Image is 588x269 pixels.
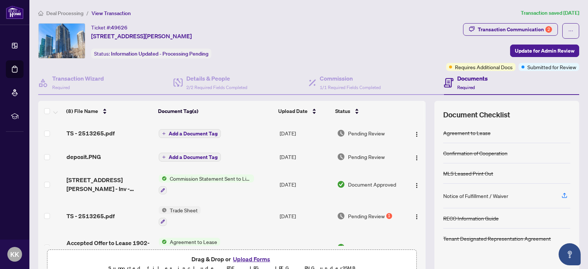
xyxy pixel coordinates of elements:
th: Document Tag(s) [155,101,275,121]
span: View Transaction [92,10,131,17]
img: Document Status [337,212,345,220]
span: Upload Date [278,107,308,115]
span: Document Approved [348,180,396,188]
span: (8) File Name [66,107,98,115]
span: Document Checklist [443,110,510,120]
span: Status [335,107,350,115]
span: Information Updated - Processing Pending [111,50,208,57]
td: [DATE] [277,200,334,232]
h4: Documents [457,74,488,83]
span: Update for Admin Review [515,45,574,57]
span: home [38,11,43,16]
button: Add a Document Tag [159,152,221,162]
span: Requires Additional Docs [455,63,513,71]
button: Open asap [559,243,581,265]
img: Logo [414,183,420,188]
td: [DATE] [277,169,334,200]
span: Pending Review [348,153,385,161]
div: MLS Leased Print Out [443,169,493,177]
button: Logo [411,178,423,190]
button: Logo [411,151,423,163]
span: Agreement to Lease [167,238,220,246]
button: Update for Admin Review [510,45,579,57]
li: / [86,9,89,17]
button: Logo [411,241,423,253]
div: Ticket #: [91,23,128,32]
img: Status Icon [159,238,167,246]
button: Status IconAgreement to Lease [159,238,259,258]
div: RECO Information Guide [443,214,499,222]
span: TS - 2513265.pdf [67,212,115,220]
img: Status Icon [159,174,167,183]
span: 1/1 Required Fields Completed [320,85,381,90]
span: plus [162,155,166,159]
button: Add a Document Tag [159,153,221,162]
span: 2/2 Required Fields Completed [186,85,247,90]
img: Status Icon [159,206,167,214]
span: 49626 [111,24,128,31]
img: Document Status [337,129,345,137]
div: 2 [545,26,552,33]
button: Add a Document Tag [159,129,221,138]
button: Status IconTrade Sheet [159,206,201,226]
td: [DATE] [277,121,334,145]
img: IMG-C12342276_1.jpg [39,24,85,58]
button: Logo [411,210,423,222]
div: Transaction Communication [478,24,552,35]
div: Tenant Designated Representation Agreement [443,234,551,243]
h4: Details & People [186,74,247,83]
button: Status IconCommission Statement Sent to Listing Brokerage [159,174,254,194]
div: Status: [91,49,211,59]
span: ellipsis [568,28,573,33]
span: Commission Statement Sent to Listing Brokerage [167,174,254,183]
span: Accepted Offer to Lease 1902-23 [PERSON_NAME].pdf [67,238,153,256]
article: Transaction saved [DATE] [521,9,579,17]
img: Logo [414,214,420,220]
span: Deal Processing [46,10,83,17]
img: Document Status [337,180,345,188]
span: Submitted for Review [527,63,576,71]
img: logo [6,6,24,19]
img: Logo [414,245,420,251]
div: Agreement to Lease [443,129,491,137]
th: Status [332,101,403,121]
span: Pending Review [348,129,385,137]
th: Upload Date [275,101,332,121]
button: Logo [411,127,423,139]
button: Upload Forms [231,254,272,264]
span: deposit.PNG [67,152,101,161]
span: Required [457,85,475,90]
img: Logo [414,155,420,161]
div: Notice of Fulfillment / Waiver [443,192,508,200]
span: plus [162,132,166,135]
div: Confirmation of Cooperation [443,149,508,157]
th: (8) File Name [63,101,155,121]
span: Required [52,85,70,90]
div: 1 [386,213,392,219]
img: Document Status [337,153,345,161]
button: Transaction Communication2 [463,23,558,36]
span: [STREET_ADDRESS][PERSON_NAME] [91,32,192,40]
span: KK [10,249,19,259]
img: Logo [414,131,420,137]
td: [DATE] [277,145,334,169]
img: Document Status [337,243,345,251]
span: TS - 2513265.pdf [67,129,115,138]
span: Add a Document Tag [169,155,218,160]
td: [DATE] [277,232,334,263]
h4: Commission [320,74,381,83]
span: Drag & Drop or [191,254,272,264]
span: Trade Sheet [167,206,201,214]
span: [STREET_ADDRESS][PERSON_NAME] - Inv - 2513265.pdf [67,176,153,193]
h4: Transaction Wizard [52,74,104,83]
span: Pending Review [348,212,385,220]
span: Add a Document Tag [169,131,218,136]
span: Document Approved [348,243,396,251]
